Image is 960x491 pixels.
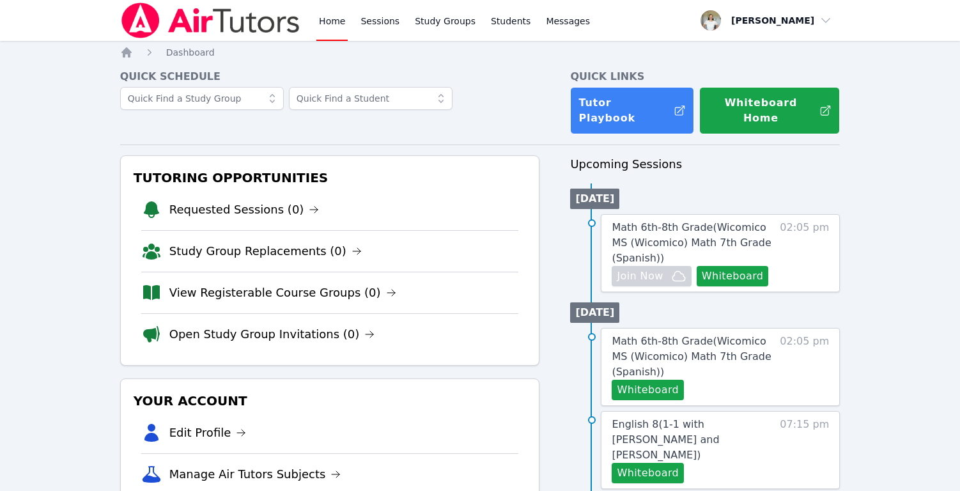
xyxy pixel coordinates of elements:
span: 02:05 pm [780,334,829,400]
a: English 8(1-1 with [PERSON_NAME] and [PERSON_NAME]) [612,417,775,463]
button: Whiteboard [697,266,769,286]
span: Join Now [617,269,663,284]
h4: Quick Links [570,69,840,84]
a: Requested Sessions (0) [169,201,320,219]
h3: Upcoming Sessions [570,155,840,173]
a: Math 6th-8th Grade(Wicomico MS (Wicomico) Math 7th Grade (Spanish)) [612,334,775,380]
span: Math 6th-8th Grade ( Wicomico MS (Wicomico) Math 7th Grade (Spanish) ) [612,335,771,378]
a: Study Group Replacements (0) [169,242,362,260]
nav: Breadcrumb [120,46,840,59]
span: 02:05 pm [780,220,829,286]
button: Whiteboard [612,463,684,483]
img: Air Tutors [120,3,301,38]
span: Messages [546,15,590,27]
li: [DATE] [570,189,619,209]
h4: Quick Schedule [120,69,540,84]
button: Whiteboard Home [699,87,840,134]
span: English 8 ( 1-1 with [PERSON_NAME] and [PERSON_NAME] ) [612,418,719,461]
a: Dashboard [166,46,215,59]
button: Join Now [612,266,691,286]
span: 07:15 pm [780,417,829,483]
a: Edit Profile [169,424,247,442]
a: Open Study Group Invitations (0) [169,325,375,343]
a: Tutor Playbook [570,87,693,134]
span: Dashboard [166,47,215,58]
a: View Registerable Course Groups (0) [169,284,396,302]
input: Quick Find a Student [289,87,453,110]
li: [DATE] [570,302,619,323]
h3: Your Account [131,389,529,412]
h3: Tutoring Opportunities [131,166,529,189]
span: Math 6th-8th Grade ( Wicomico MS (Wicomico) Math 7th Grade (Spanish) ) [612,221,771,264]
input: Quick Find a Study Group [120,87,284,110]
a: Manage Air Tutors Subjects [169,465,341,483]
button: Whiteboard [612,380,684,400]
a: Math 6th-8th Grade(Wicomico MS (Wicomico) Math 7th Grade (Spanish)) [612,220,775,266]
